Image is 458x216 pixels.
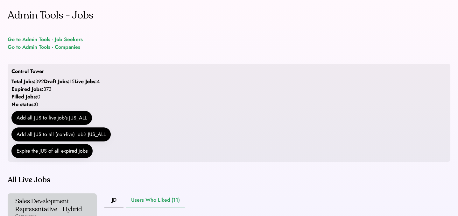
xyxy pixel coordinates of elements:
strong: Filled Jobs: [11,93,37,100]
div: 392 15 4 373 0 0 [11,78,100,108]
a: Go to Admin Tools - Companies [8,43,80,51]
div: Control Tower [11,68,44,75]
button: Users Who Liked (11) [126,193,185,207]
button: Expire the JUS of all expired jobs [11,144,93,158]
strong: Live Jobs: [74,78,97,85]
div: All Live Jobs [8,175,383,185]
a: Go to Admin Tools - Job Seekers [8,36,83,43]
div: Sales Development Representative - Hybrid [15,197,85,213]
strong: No status: [11,101,35,108]
button: Add all JUS to live job's JUS_ALL [11,111,92,125]
button: Add all JUS to all (non-live) job's JUS_ALL [11,127,111,141]
div: Admin Tools - Jobs [8,8,94,23]
button: JD [104,193,123,207]
strong: Draft Jobs: [44,78,69,85]
strong: Total Jobs: [11,78,35,85]
strong: Expired Jobs: [11,85,43,93]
